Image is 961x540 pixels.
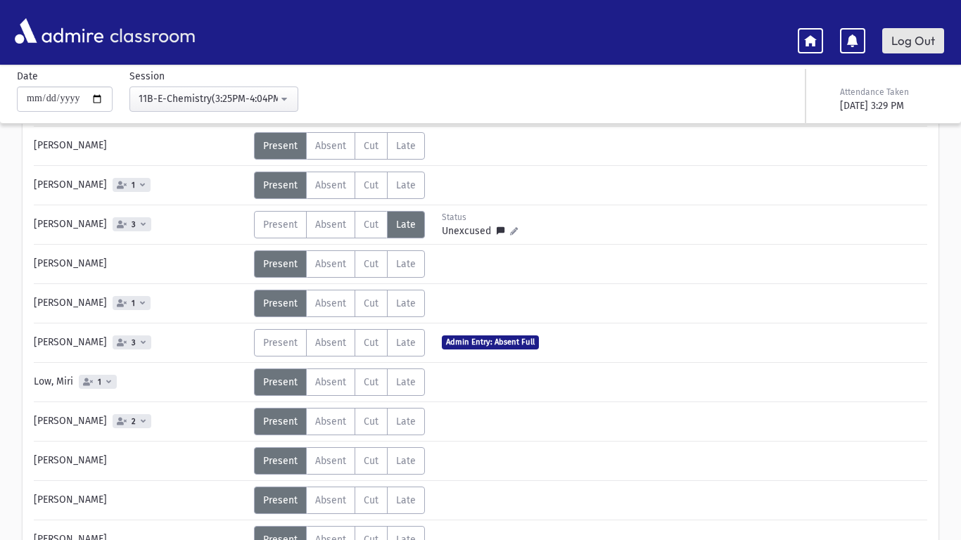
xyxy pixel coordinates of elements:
[315,376,346,388] span: Absent
[254,250,425,278] div: AttTypes
[263,376,298,388] span: Present
[315,337,346,349] span: Absent
[315,219,346,231] span: Absent
[254,329,425,356] div: AttTypes
[396,376,416,388] span: Late
[396,297,416,309] span: Late
[364,297,378,309] span: Cut
[129,338,139,347] span: 3
[882,28,944,53] a: Log Out
[129,69,165,84] label: Session
[27,211,254,238] div: [PERSON_NAME]
[364,179,378,191] span: Cut
[315,258,346,270] span: Absent
[442,211,518,224] div: Status
[396,179,416,191] span: Late
[396,416,416,427] span: Late
[263,416,298,427] span: Present
[315,297,346,309] span: Absent
[263,297,298,309] span: Present
[364,337,378,349] span: Cut
[107,13,196,50] span: classroom
[254,368,425,396] div: AttTypes
[129,181,138,190] span: 1
[27,132,254,160] div: [PERSON_NAME]
[27,487,254,514] div: [PERSON_NAME]
[263,494,298,506] span: Present
[95,378,104,387] span: 1
[364,494,378,506] span: Cut
[315,140,346,152] span: Absent
[129,86,298,112] button: 11B-E-Chemistry(3:25PM-4:04PM)
[17,69,38,84] label: Date
[254,487,425,514] div: AttTypes
[263,258,298,270] span: Present
[364,219,378,231] span: Cut
[254,447,425,475] div: AttTypes
[27,290,254,317] div: [PERSON_NAME]
[364,416,378,427] span: Cut
[27,172,254,199] div: [PERSON_NAME]
[396,337,416,349] span: Late
[396,219,416,231] span: Late
[396,258,416,270] span: Late
[364,140,378,152] span: Cut
[129,417,139,426] span: 2
[263,179,298,191] span: Present
[27,368,254,396] div: Low, Miri
[840,86,941,98] div: Attendance Taken
[315,179,346,191] span: Absent
[139,91,278,106] div: 11B-E-Chemistry(3:25PM-4:04PM)
[315,416,346,427] span: Absent
[27,329,254,356] div: [PERSON_NAME]
[364,455,378,467] span: Cut
[840,98,941,113] div: [DATE] 3:29 PM
[27,447,254,475] div: [PERSON_NAME]
[396,140,416,152] span: Late
[315,455,346,467] span: Absent
[254,290,425,317] div: AttTypes
[364,258,378,270] span: Cut
[129,220,139,229] span: 3
[396,455,416,467] span: Late
[11,15,107,47] img: AdmirePro
[27,408,254,435] div: [PERSON_NAME]
[442,224,497,238] span: Unexcused
[263,337,298,349] span: Present
[254,211,425,238] div: AttTypes
[315,494,346,506] span: Absent
[254,132,425,160] div: AttTypes
[263,455,298,467] span: Present
[364,376,378,388] span: Cut
[263,140,298,152] span: Present
[442,335,539,349] span: Admin Entry: Absent Full
[254,172,425,199] div: AttTypes
[263,219,298,231] span: Present
[254,408,425,435] div: AttTypes
[27,250,254,278] div: [PERSON_NAME]
[129,299,138,308] span: 1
